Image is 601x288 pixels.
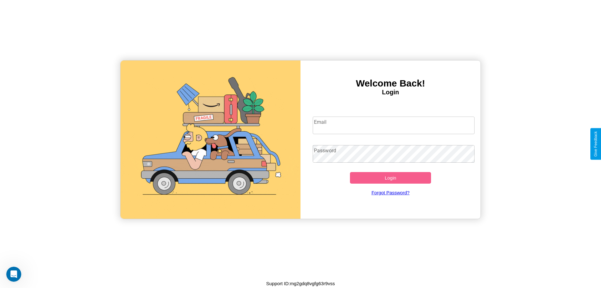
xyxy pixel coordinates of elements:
[593,131,598,157] div: Give Feedback
[6,267,21,282] iframe: Intercom live chat
[121,60,300,219] img: gif
[350,172,431,184] button: Login
[310,184,472,202] a: Forgot Password?
[300,89,480,96] h4: Login
[300,78,480,89] h3: Welcome Back!
[266,279,335,288] p: Support ID: mg2gdq8vgfg63r9vss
